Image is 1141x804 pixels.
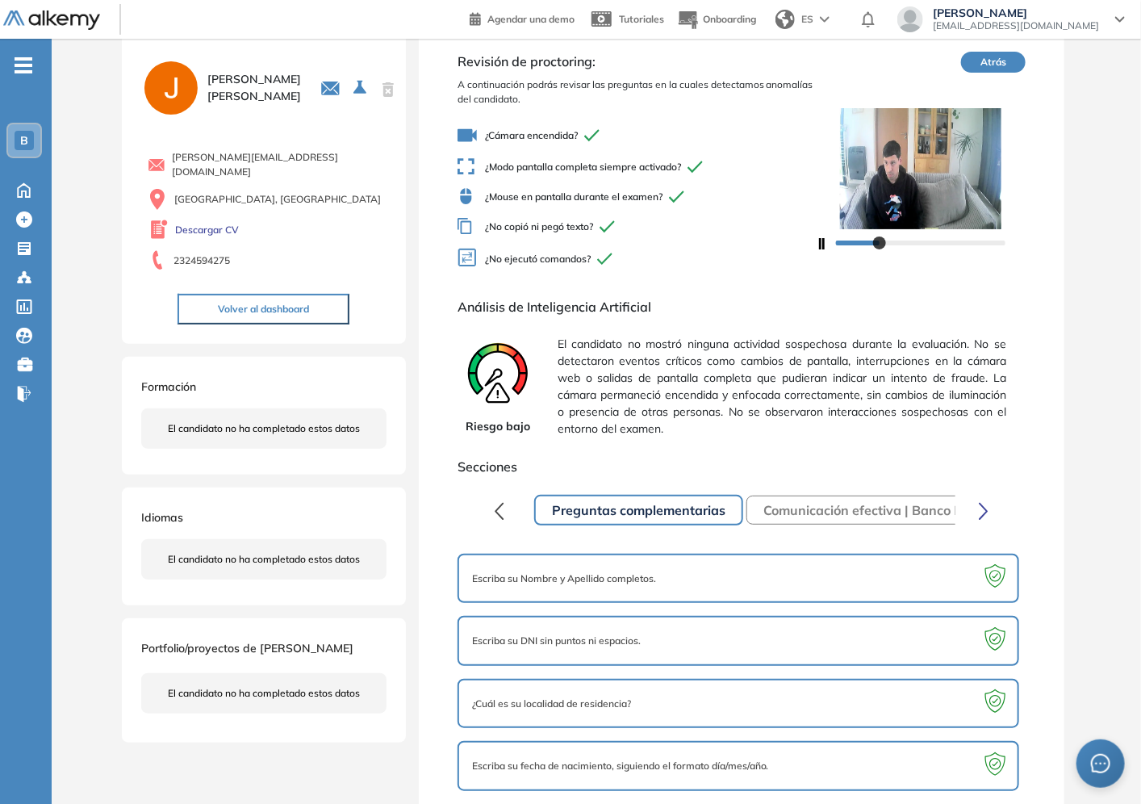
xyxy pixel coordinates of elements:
button: Preguntas complementarias [534,495,743,526]
button: Volver al dashboard [178,294,349,325]
button: Comunicación efectiva | Banco Provincia [746,496,1028,525]
span: El candidato no ha completado estos datos [168,552,360,567]
i: - [15,64,32,67]
button: Onboarding [677,2,756,37]
span: Formación [141,379,196,394]
span: [GEOGRAPHIC_DATA], [GEOGRAPHIC_DATA] [174,192,381,207]
img: Logo [3,10,100,31]
span: B [20,134,28,147]
img: arrow [820,16,830,23]
span: ¿Mouse en pantalla durante el examen? [458,188,816,205]
span: Escriba su Nombre y Apellido completos. [472,572,656,586]
a: Agendar una demo [470,8,575,27]
img: PROFILE_MENU_LOGO_USER [141,58,201,118]
span: [PERSON_NAME][EMAIL_ADDRESS][DOMAIN_NAME] [172,150,387,179]
span: Riesgo bajo [466,418,530,435]
span: Agendar una demo [487,13,575,25]
button: Atrás [961,52,1026,73]
span: message [1091,754,1110,773]
span: [EMAIL_ADDRESS][DOMAIN_NAME] [933,19,1099,32]
span: Escriba su fecha de nacimiento, siguiendo el formato día/mes/año. [472,759,769,773]
img: world [775,10,795,29]
button: Seleccione la evaluación activa [347,73,376,103]
span: Tutoriales [619,13,664,25]
span: Secciones [458,457,1026,476]
span: Idiomas [141,510,183,525]
span: [PERSON_NAME] [933,6,1099,19]
span: Análisis de Inteligencia Artificial [458,297,1026,316]
span: ¿Cámara encendida? [458,126,816,145]
span: El candidato no ha completado estos datos [168,686,360,701]
span: A continuación podrás revisar las preguntas en la cuales detectamos anomalías del candidato. [458,77,816,107]
span: Onboarding [703,13,756,25]
span: Revisión de proctoring: [458,52,816,71]
span: ¿Cuál es su localidad de residencia? [472,697,631,711]
span: ¿No ejecutó comandos? [458,248,816,271]
a: Descargar CV [175,223,239,237]
span: Escriba su DNI sin puntos ni espacios. [472,634,641,648]
span: El candidato no ha completado estos datos [168,421,360,436]
span: ¿Modo pantalla completa siempre activado? [458,158,816,175]
span: [PERSON_NAME] [PERSON_NAME] [207,71,301,105]
span: ¿No copió ni pegó texto? [458,218,816,235]
span: El candidato no mostró ninguna actividad sospechosa durante la evaluación. No se detectaron event... [558,329,1006,444]
span: ES [801,12,813,27]
span: 2324594275 [173,253,230,268]
span: Portfolio/proyectos de [PERSON_NAME] [141,641,353,655]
